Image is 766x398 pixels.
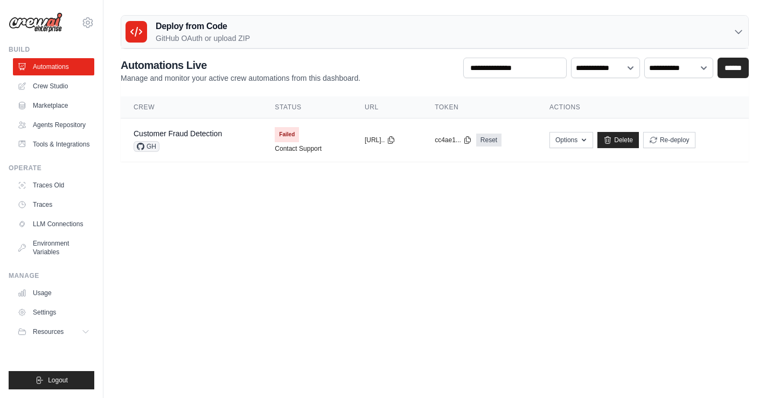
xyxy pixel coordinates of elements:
[597,132,639,148] a: Delete
[156,33,250,44] p: GitHub OAuth or upload ZIP
[275,127,299,142] span: Failed
[13,215,94,233] a: LLM Connections
[9,371,94,389] button: Logout
[537,96,749,118] th: Actions
[435,136,472,144] button: cc4ae1...
[134,141,159,152] span: GH
[9,12,62,33] img: Logo
[476,134,502,146] a: Reset
[33,327,64,336] span: Resources
[275,144,322,153] a: Contact Support
[549,132,593,148] button: Options
[13,196,94,213] a: Traces
[156,20,250,33] h3: Deploy from Code
[121,96,262,118] th: Crew
[13,177,94,194] a: Traces Old
[262,96,352,118] th: Status
[121,58,360,73] h2: Automations Live
[643,132,695,148] button: Re-deploy
[13,284,94,302] a: Usage
[13,323,94,340] button: Resources
[13,78,94,95] a: Crew Studio
[9,271,94,280] div: Manage
[13,136,94,153] a: Tools & Integrations
[352,96,422,118] th: URL
[13,304,94,321] a: Settings
[9,45,94,54] div: Build
[13,58,94,75] a: Automations
[422,96,537,118] th: Token
[121,73,360,83] p: Manage and monitor your active crew automations from this dashboard.
[48,376,68,385] span: Logout
[13,97,94,114] a: Marketplace
[134,129,222,138] a: Customer Fraud Detection
[13,116,94,134] a: Agents Repository
[9,164,94,172] div: Operate
[13,235,94,261] a: Environment Variables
